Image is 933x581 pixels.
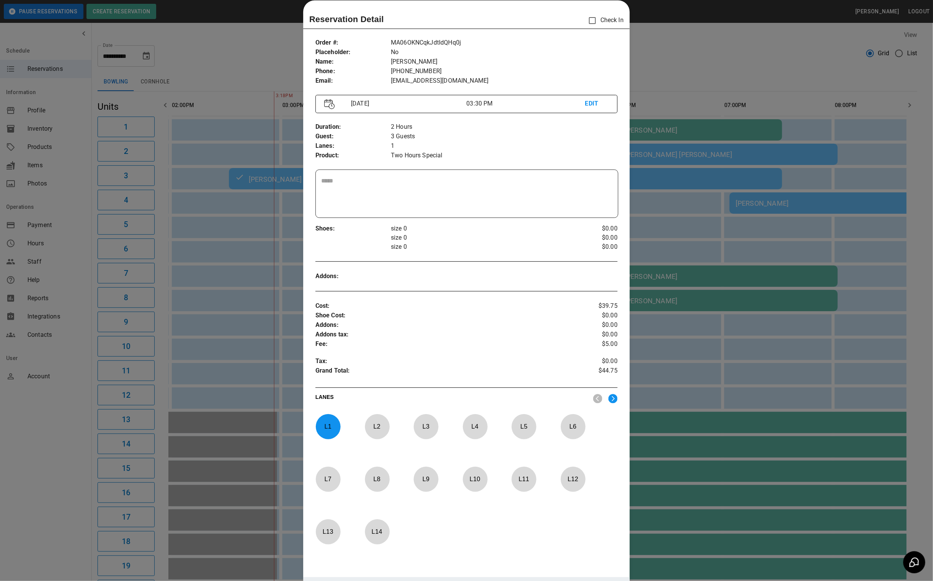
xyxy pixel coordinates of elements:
[315,67,391,76] p: Phone :
[560,470,586,488] p: L 12
[391,233,567,242] p: size 0
[567,330,618,339] p: $0.00
[466,99,585,108] p: 03:30 PM
[315,141,391,151] p: Lanes :
[567,339,618,349] p: $5.00
[391,141,618,151] p: 1
[315,393,587,404] p: LANES
[315,272,391,281] p: Addons :
[391,57,618,67] p: [PERSON_NAME]
[567,224,618,233] p: $0.00
[315,357,567,366] p: Tax :
[315,470,341,488] p: L 7
[315,132,391,141] p: Guest :
[462,418,488,435] p: L 4
[315,330,567,339] p: Addons tax :
[391,38,618,48] p: MA06OKNCqkJdtIdQHq0j
[511,470,536,488] p: L 11
[567,233,618,242] p: $0.00
[608,394,618,403] img: right.svg
[315,339,567,349] p: Fee :
[413,418,438,435] p: L 3
[348,99,466,108] p: [DATE]
[391,67,618,76] p: [PHONE_NUMBER]
[315,301,567,311] p: Cost :
[567,311,618,320] p: $0.00
[511,418,536,435] p: L 5
[462,470,488,488] p: L 10
[309,13,384,26] p: Reservation Detail
[315,320,567,330] p: Addons :
[315,224,391,234] p: Shoes :
[567,301,618,311] p: $39.75
[315,366,567,378] p: Grand Total :
[315,76,391,86] p: Email :
[584,13,624,29] p: Check In
[365,523,390,541] p: L 14
[391,224,567,233] p: size 0
[391,76,618,86] p: [EMAIL_ADDRESS][DOMAIN_NAME]
[315,122,391,132] p: Duration :
[391,132,618,141] p: 3 Guests
[365,470,390,488] p: L 8
[391,122,618,132] p: 2 Hours
[593,394,602,403] img: nav_left.svg
[315,418,341,435] p: L 1
[315,57,391,67] p: Name :
[315,38,391,48] p: Order # :
[560,418,586,435] p: L 6
[391,242,567,251] p: size 0
[315,523,341,541] p: L 13
[585,99,609,109] p: EDIT
[567,357,618,366] p: $0.00
[413,470,438,488] p: L 9
[567,366,618,378] p: $44.75
[315,311,567,320] p: Shoe Cost :
[315,48,391,57] p: Placeholder :
[567,320,618,330] p: $0.00
[567,242,618,251] p: $0.00
[324,99,335,109] img: Vector
[315,151,391,160] p: Product :
[391,151,618,160] p: Two Hours Special
[391,48,618,57] p: No
[365,418,390,435] p: L 2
